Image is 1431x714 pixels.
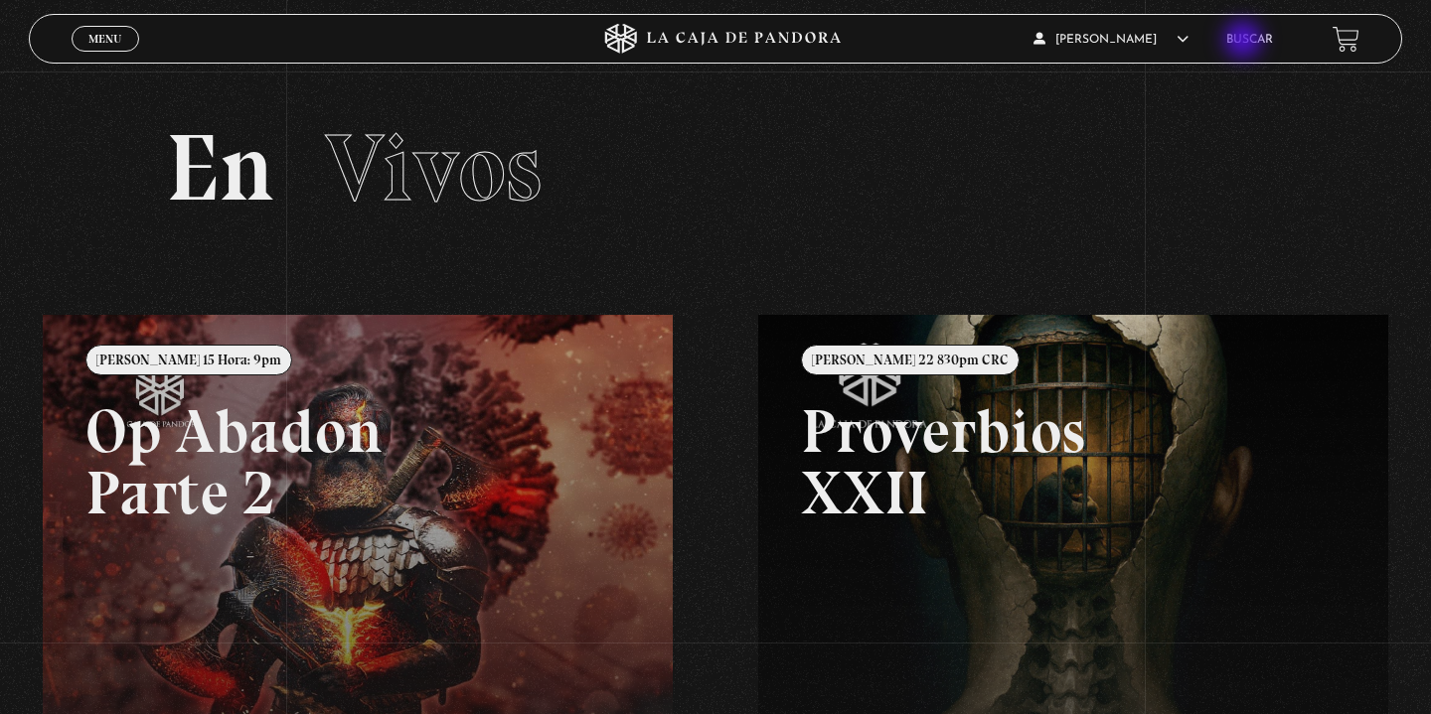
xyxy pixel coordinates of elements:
[166,121,1265,215] h2: En
[1333,26,1359,53] a: View your shopping cart
[1033,34,1189,46] span: [PERSON_NAME]
[82,50,129,64] span: Cerrar
[325,111,542,224] span: Vivos
[1226,34,1273,46] a: Buscar
[88,33,121,45] span: Menu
